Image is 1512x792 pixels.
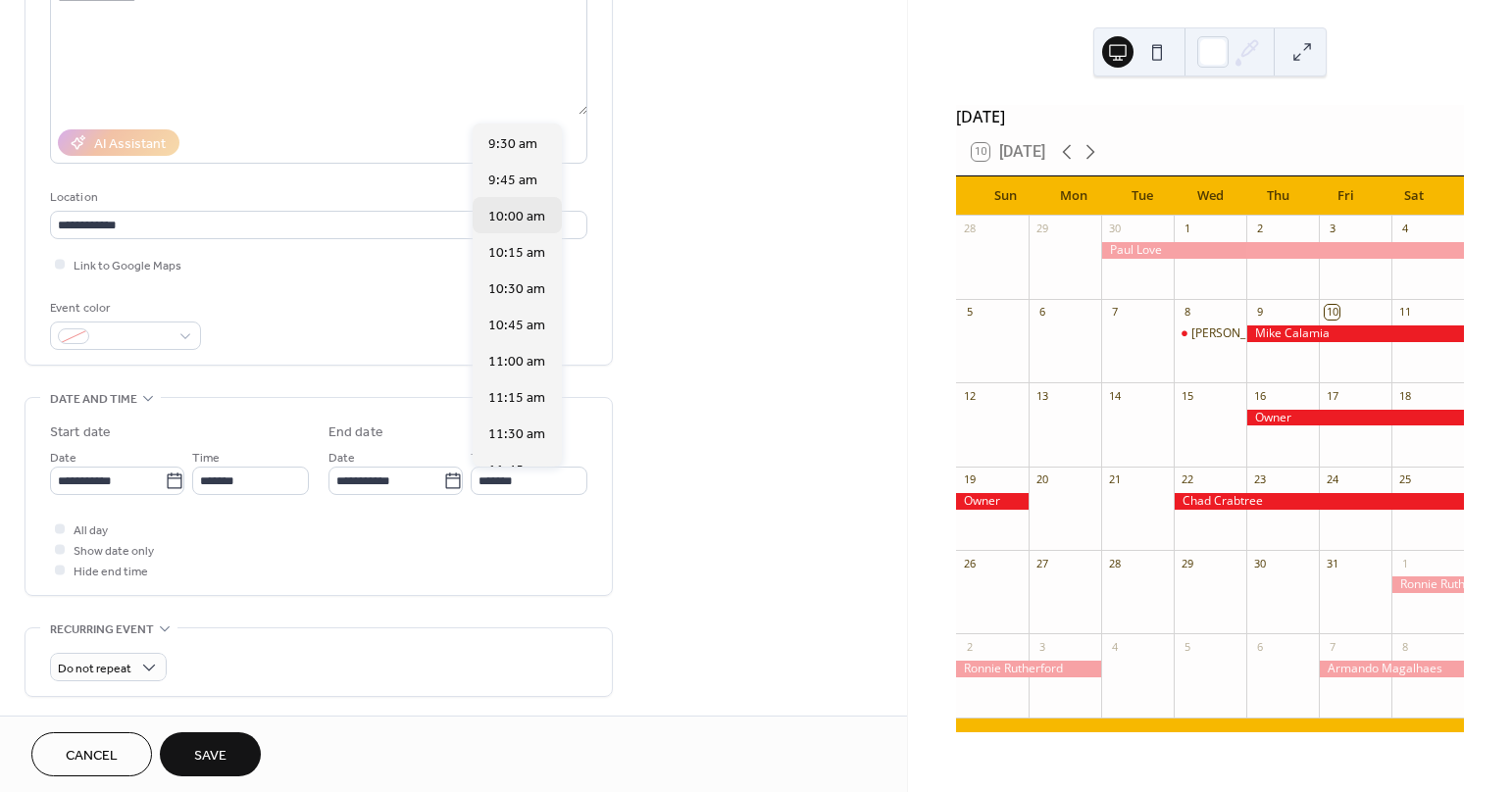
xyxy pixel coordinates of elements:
[66,746,118,767] span: Cancel
[471,448,498,469] span: Time
[488,316,545,336] span: 10:45 am
[74,541,154,562] span: Show date only
[50,389,137,410] span: Date and time
[1034,388,1049,403] div: 13
[956,105,1464,128] div: [DATE]
[488,134,537,155] span: 9:30 am
[1397,472,1412,487] div: 25
[1174,325,1246,342] div: Justin Gause
[1312,176,1380,216] div: Fri
[328,448,355,469] span: Date
[1180,305,1194,320] div: 8
[192,448,220,469] span: Time
[31,732,152,776] button: Cancel
[1040,176,1108,216] div: Mon
[488,352,545,372] span: 11:00 am
[1034,472,1049,487] div: 20
[1191,325,1284,342] div: [PERSON_NAME]
[488,461,545,481] span: 11:45 am
[1325,305,1339,320] div: 10
[956,493,1029,510] div: Owner
[1101,242,1464,259] div: Paul Love
[962,388,977,403] div: 12
[1397,305,1412,320] div: 11
[58,658,131,680] span: Do not repeat
[1252,305,1267,320] div: 9
[1381,176,1448,216] div: Sat
[1034,305,1049,320] div: 6
[328,422,383,443] div: End date
[1252,472,1267,487] div: 23
[488,207,545,227] span: 10:00 am
[160,732,261,776] button: Save
[962,222,977,236] div: 28
[962,305,977,320] div: 5
[488,171,537,191] span: 9:45 am
[1107,472,1122,487] div: 21
[1246,410,1464,426] div: Owner
[74,562,148,582] span: Hide end time
[194,746,227,767] span: Save
[488,388,545,409] span: 11:15 am
[962,556,977,570] div: 26
[488,279,545,300] span: 10:30 am
[50,448,76,469] span: Date
[1034,222,1049,236] div: 29
[1107,222,1122,236] div: 30
[1034,639,1049,654] div: 3
[962,639,977,654] div: 2
[956,661,1101,677] div: Ronnie Rutherford
[50,298,197,319] div: Event color
[1325,639,1339,654] div: 7
[488,424,545,445] span: 11:30 am
[1180,556,1194,570] div: 29
[1319,661,1464,677] div: Armando Magalhaes
[1180,388,1194,403] div: 15
[1252,222,1267,236] div: 2
[74,256,181,276] span: Link to Google Maps
[1397,639,1412,654] div: 8
[1180,222,1194,236] div: 1
[1176,176,1243,216] div: Wed
[1180,472,1194,487] div: 22
[1325,556,1339,570] div: 31
[1397,388,1412,403] div: 18
[1325,222,1339,236] div: 3
[1252,639,1267,654] div: 6
[1107,556,1122,570] div: 28
[1180,639,1194,654] div: 5
[972,176,1039,216] div: Sun
[1325,472,1339,487] div: 24
[1107,305,1122,320] div: 7
[50,187,583,208] div: Location
[1397,222,1412,236] div: 4
[50,422,111,443] div: Start date
[1252,388,1267,403] div: 16
[1244,176,1312,216] div: Thu
[1246,325,1464,342] div: Mike Calamia
[1174,493,1464,510] div: Chad Crabtree
[1397,556,1412,570] div: 1
[1325,388,1339,403] div: 17
[962,472,977,487] div: 19
[1034,556,1049,570] div: 27
[1107,639,1122,654] div: 4
[50,619,154,640] span: Recurring event
[488,243,545,264] span: 10:15 am
[1107,388,1122,403] div: 14
[1391,576,1464,593] div: Ronnie Rutherford
[1108,176,1176,216] div: Tue
[1252,556,1267,570] div: 30
[74,520,108,541] span: All day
